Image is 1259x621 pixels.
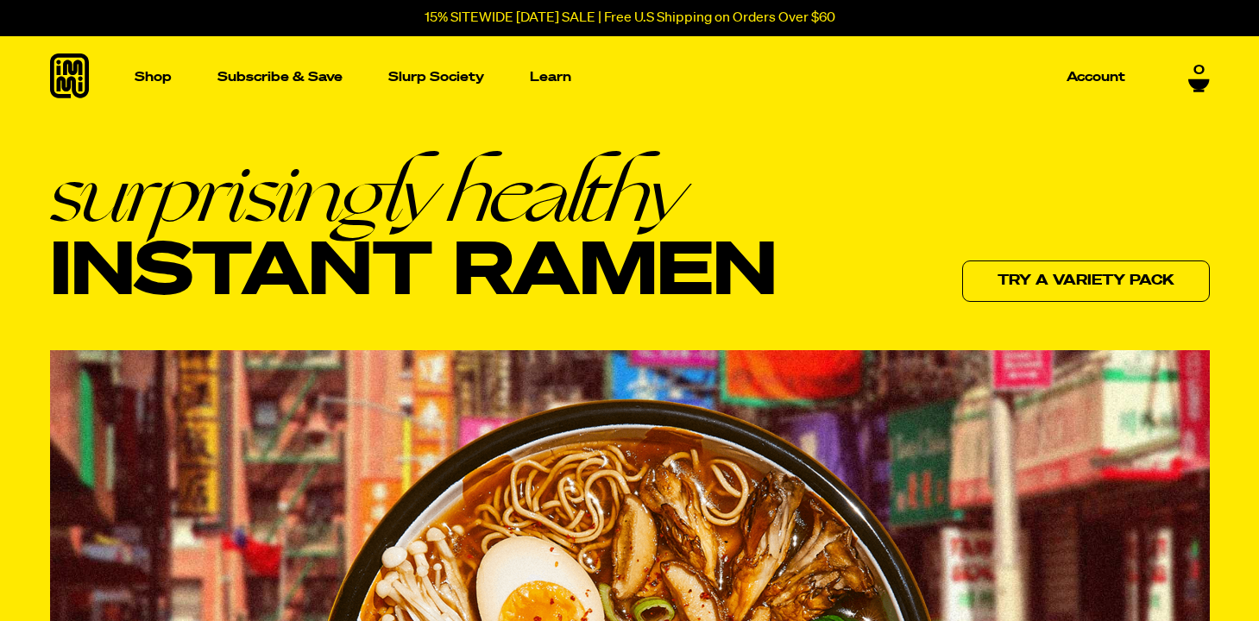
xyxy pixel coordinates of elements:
a: Slurp Society [381,64,491,91]
a: Try a variety pack [962,260,1210,302]
em: surprisingly healthy [50,153,777,234]
p: Account [1067,71,1125,84]
a: 0 [1188,63,1210,92]
a: Learn [523,36,578,118]
span: 0 [1193,63,1205,78]
p: Slurp Society [388,71,484,84]
a: Subscribe & Save [211,64,349,91]
h1: Instant Ramen [50,153,777,314]
p: Subscribe & Save [217,71,343,84]
p: Learn [530,71,571,84]
nav: Main navigation [128,36,1132,118]
a: Shop [128,36,179,118]
a: Account [1060,64,1132,91]
p: Shop [135,71,172,84]
p: 15% SITEWIDE [DATE] SALE | Free U.S Shipping on Orders Over $60 [425,10,835,26]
